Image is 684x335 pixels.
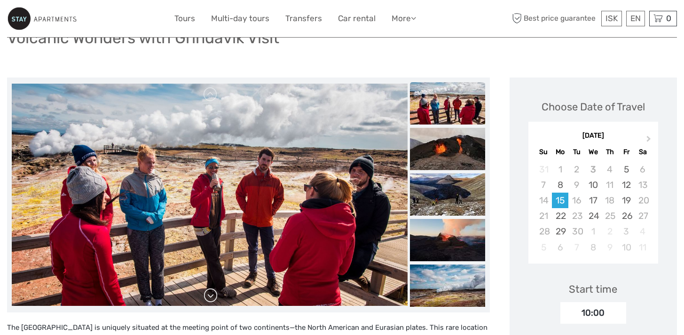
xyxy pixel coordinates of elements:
[665,14,673,23] span: 0
[552,177,568,193] div: Choose Monday, September 8th, 2025
[618,193,635,208] div: Choose Friday, September 19th, 2025
[410,219,485,261] img: b4e790a57d8b49d7b332ee0410b180c1_slider_thumbnail.jpeg
[585,177,601,193] div: Choose Wednesday, September 10th, 2025
[13,16,106,24] p: We're away right now. Please check back later!
[392,12,416,25] a: More
[7,7,77,30] img: 800-9c0884f7-accb-45f0-bb87-38317b02daef_logo_small.jpg
[108,15,119,26] button: Open LiveChat chat widget
[635,193,651,208] div: Not available Saturday, September 20th, 2025
[642,133,657,148] button: Next Month
[635,162,651,177] div: Not available Saturday, September 6th, 2025
[569,282,617,296] div: Start time
[605,14,618,23] span: ISK
[410,265,485,307] img: 8d108e2e76a64c08a1eb572fc3ef9e1a_slider_thumbnail.jpeg
[535,224,552,239] div: Not available Sunday, September 28th, 2025
[635,146,651,158] div: Sa
[531,162,655,255] div: month 2025-09
[618,177,635,193] div: Choose Friday, September 12th, 2025
[174,12,195,25] a: Tours
[568,177,585,193] div: Not available Tuesday, September 9th, 2025
[601,193,618,208] div: Not available Thursday, September 18th, 2025
[510,11,599,26] span: Best price guarantee
[618,208,635,224] div: Choose Friday, September 26th, 2025
[618,162,635,177] div: Choose Friday, September 5th, 2025
[568,240,585,255] div: Not available Tuesday, October 7th, 2025
[635,177,651,193] div: Not available Saturday, September 13th, 2025
[7,28,279,47] h1: Volcanic Wonders with Grindavik Visit
[601,162,618,177] div: Not available Thursday, September 4th, 2025
[626,11,645,26] div: EN
[601,146,618,158] div: Th
[585,193,601,208] div: Choose Wednesday, September 17th, 2025
[552,146,568,158] div: Mo
[535,146,552,158] div: Su
[568,162,585,177] div: Not available Tuesday, September 2nd, 2025
[552,224,568,239] div: Choose Monday, September 29th, 2025
[568,193,585,208] div: Not available Tuesday, September 16th, 2025
[601,240,618,255] div: Not available Thursday, October 9th, 2025
[635,224,651,239] div: Not available Saturday, October 4th, 2025
[535,208,552,224] div: Not available Sunday, September 21st, 2025
[535,193,552,208] div: Not available Sunday, September 14th, 2025
[535,240,552,255] div: Not available Sunday, October 5th, 2025
[542,100,645,114] div: Choose Date of Travel
[585,224,601,239] div: Choose Wednesday, October 1st, 2025
[601,224,618,239] div: Not available Thursday, October 2nd, 2025
[410,82,485,125] img: 7a7a0b2c2c2744a490d1d1d736d33e2e_slider_thumbnail.jpeg
[552,240,568,255] div: Choose Monday, October 6th, 2025
[568,224,585,239] div: Not available Tuesday, September 30th, 2025
[285,12,322,25] a: Transfers
[585,208,601,224] div: Choose Wednesday, September 24th, 2025
[535,177,552,193] div: Not available Sunday, September 7th, 2025
[568,208,585,224] div: Not available Tuesday, September 23rd, 2025
[635,240,651,255] div: Not available Saturday, October 11th, 2025
[211,12,269,25] a: Multi-day tours
[338,12,376,25] a: Car rental
[535,162,552,177] div: Not available Sunday, August 31st, 2025
[618,224,635,239] div: Choose Friday, October 3rd, 2025
[410,173,485,216] img: eeb5a5ba55c34cb19886539d76129373_slider_thumbnail.png
[618,146,635,158] div: Fr
[12,84,408,306] img: 7a7a0b2c2c2744a490d1d1d736d33e2e_main_slider.jpeg
[585,240,601,255] div: Choose Wednesday, October 8th, 2025
[410,128,485,170] img: 5bb01c6956584f5eba0273fc20694372_slider_thumbnail.png
[601,177,618,193] div: Not available Thursday, September 11th, 2025
[568,146,585,158] div: Tu
[585,146,601,158] div: We
[560,302,626,324] div: 10:00
[601,208,618,224] div: Not available Thursday, September 25th, 2025
[528,131,658,141] div: [DATE]
[585,162,601,177] div: Not available Wednesday, September 3rd, 2025
[635,208,651,224] div: Not available Saturday, September 27th, 2025
[552,193,568,208] div: Choose Monday, September 15th, 2025
[618,240,635,255] div: Choose Friday, October 10th, 2025
[552,208,568,224] div: Choose Monday, September 22nd, 2025
[552,162,568,177] div: Not available Monday, September 1st, 2025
